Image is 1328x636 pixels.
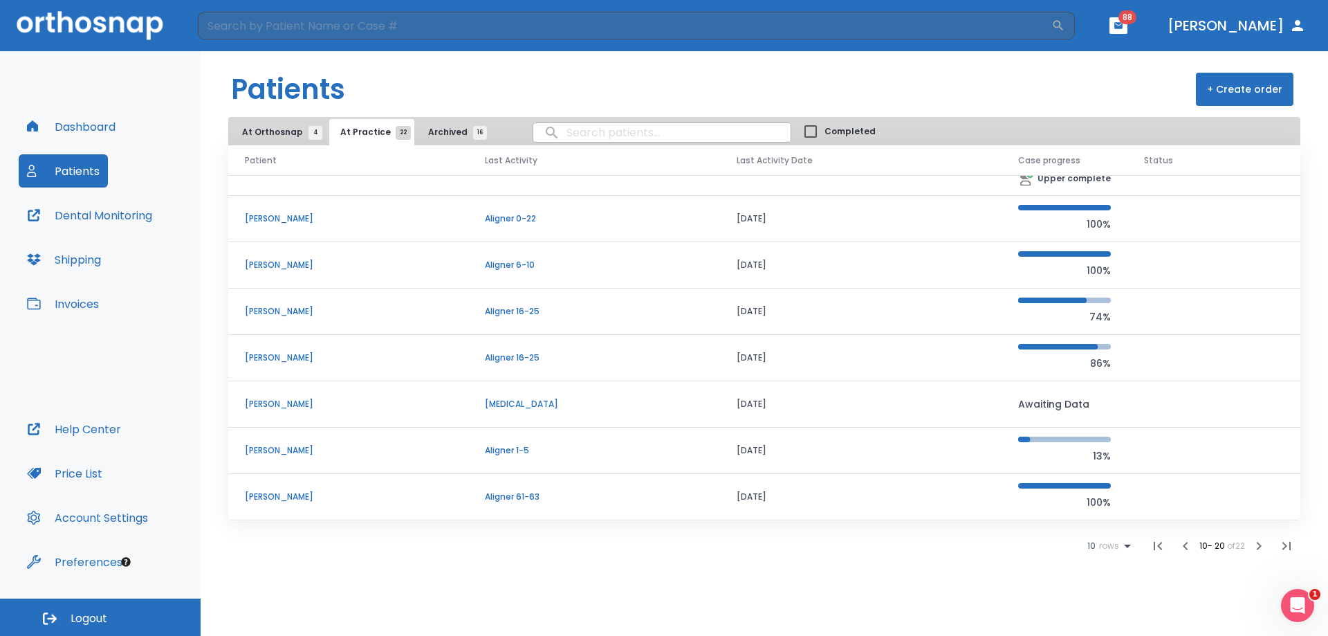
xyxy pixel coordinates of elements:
[1144,154,1173,167] span: Status
[720,428,1002,474] td: [DATE]
[1018,309,1111,325] p: 74%
[1196,73,1293,106] button: + Create order
[473,126,487,140] span: 16
[1018,494,1111,511] p: 100%
[245,444,452,457] p: [PERSON_NAME]
[231,69,345,110] h1: Patients
[19,457,111,490] button: Price List
[340,126,403,138] span: At Practice
[1037,172,1111,185] p: Upper complete
[231,119,494,145] div: tabs
[485,398,703,410] p: [MEDICAL_DATA]
[19,545,131,579] button: Preferences
[1118,10,1136,24] span: 88
[720,474,1002,520] td: [DATE]
[245,212,452,225] p: [PERSON_NAME]
[19,154,108,188] button: Patients
[17,11,163,39] img: Orthosnap
[720,335,1002,381] td: [DATE]
[245,352,452,364] p: [PERSON_NAME]
[1096,541,1119,551] span: rows
[1018,396,1111,412] p: Awaiting Data
[245,305,452,318] p: [PERSON_NAME]
[19,243,109,276] button: Shipping
[396,126,411,140] span: 22
[720,196,1002,242] td: [DATE]
[485,444,703,457] p: Aligner 1-5
[245,491,452,503] p: [PERSON_NAME]
[1018,262,1111,279] p: 100%
[19,199,160,232] button: Dental Monitoring
[308,126,322,140] span: 4
[71,611,107,626] span: Logout
[245,398,452,410] p: [PERSON_NAME]
[1281,589,1314,622] iframe: Intercom live chat
[824,125,876,138] span: Completed
[1162,13,1311,38] button: [PERSON_NAME]
[245,154,277,167] span: Patient
[533,119,791,146] input: search
[485,154,537,167] span: Last Activity
[242,126,315,138] span: At Orthosnap
[1227,540,1245,552] span: of 22
[720,381,1002,428] td: [DATE]
[19,110,124,143] button: Dashboard
[1087,541,1096,551] span: 10
[485,352,703,364] p: Aligner 16-25
[720,242,1002,289] td: [DATE]
[1018,216,1111,233] p: 100%
[198,12,1051,39] input: Search by Patient Name or Case #
[120,556,132,568] div: Tooltip anchor
[1018,448,1111,464] p: 13%
[428,126,480,138] span: Archived
[19,412,129,446] button: Help Center
[245,259,452,271] p: [PERSON_NAME]
[19,287,107,320] button: Invoices
[19,501,156,534] button: Account Settings
[485,259,703,271] p: Aligner 6-10
[1018,154,1080,167] span: Case progress
[1199,540,1227,552] span: 10 - 20
[485,212,703,225] p: Aligner 0-22
[1309,589,1320,600] span: 1
[1018,355,1111,372] p: 86%
[737,154,813,167] span: Last Activity Date
[485,491,703,503] p: Aligner 61-63
[485,305,703,318] p: Aligner 16-25
[720,289,1002,335] td: [DATE]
